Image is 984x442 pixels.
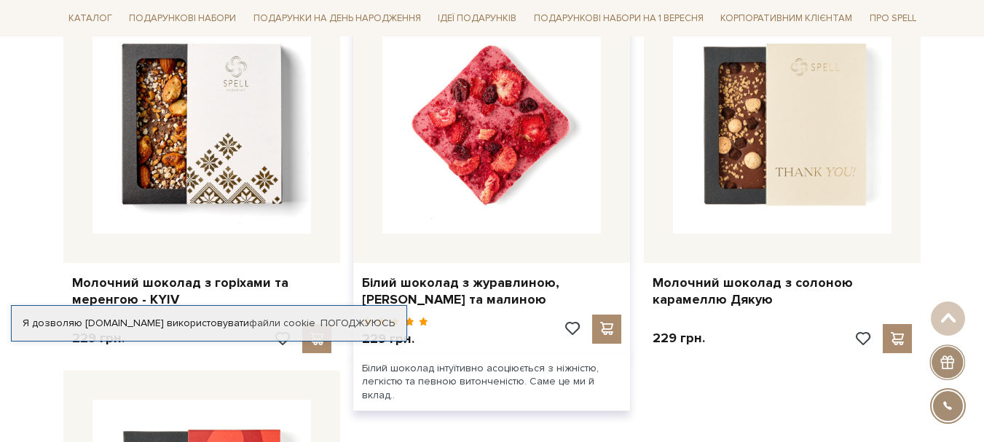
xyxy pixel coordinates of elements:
[653,330,705,347] p: 229 грн.
[72,275,331,309] a: Молочний шоколад з горіхами та меренгою - KYIV
[12,317,406,330] div: Я дозволяю [DOMAIN_NAME] використовувати
[715,6,858,31] a: Корпоративним клієнтам
[864,7,922,30] a: Про Spell
[249,317,315,329] a: файли cookie
[320,317,395,330] a: Погоджуюсь
[248,7,427,30] a: Подарунки на День народження
[528,6,709,31] a: Подарункові набори на 1 Вересня
[653,275,912,309] a: Молочний шоколад з солоною карамеллю Дякую
[382,15,601,234] img: Білий шоколад з журавлиною, вишнею та малиною
[63,7,118,30] a: Каталог
[353,353,630,411] div: Білий шоколад інтуїтивно асоціюється з ніжністю, легкістю та певною витонченістю. Саме це ми й вк...
[432,7,522,30] a: Ідеї подарунків
[123,7,242,30] a: Подарункові набори
[362,275,621,309] a: Білий шоколад з журавлиною, [PERSON_NAME] та малиною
